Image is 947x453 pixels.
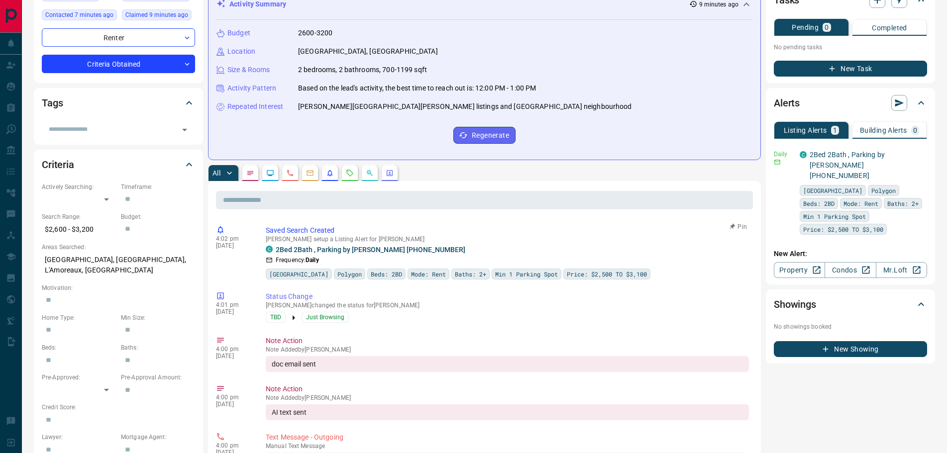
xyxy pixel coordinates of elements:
[774,159,781,166] svg: Email
[774,292,927,316] div: Showings
[803,198,835,208] span: Beds: 2BD
[266,246,273,253] div: condos.ca
[42,28,195,47] div: Renter
[266,302,749,309] p: [PERSON_NAME] changed the status for [PERSON_NAME]
[825,262,876,278] a: Condos
[337,269,362,279] span: Polygon
[800,151,807,158] div: condos.ca
[122,9,195,23] div: Fri Aug 15 2025
[42,313,116,322] p: Home Type:
[298,65,427,75] p: 2 bedrooms, 2 bathrooms, 700-1199 sqft
[774,249,927,259] p: New Alert:
[266,346,749,353] p: Note Added by [PERSON_NAME]
[495,269,558,279] span: Min 1 Parking Spot
[306,257,319,264] strong: Daily
[42,252,195,278] p: [GEOGRAPHIC_DATA], [GEOGRAPHIC_DATA], L'Amoreaux, [GEOGRAPHIC_DATA]
[774,341,927,357] button: New Showing
[125,10,188,20] span: Claimed 9 minutes ago
[216,235,251,242] p: 4:02 pm
[42,157,74,173] h2: Criteria
[567,269,647,279] span: Price: $2,500 TO $3,100
[386,169,394,177] svg: Agent Actions
[269,269,328,279] span: [GEOGRAPHIC_DATA]
[887,198,919,208] span: Baths: 2+
[871,185,896,195] span: Polygon
[121,343,195,352] p: Baths:
[298,28,332,38] p: 2600-3200
[266,404,749,420] div: AI text sent
[306,169,314,177] svg: Emails
[42,182,116,191] p: Actively Searching:
[266,443,749,450] p: Text Message
[212,170,220,177] p: All
[227,101,283,112] p: Repeated Interest
[266,236,749,243] p: [PERSON_NAME] setup a Listing Alert for [PERSON_NAME]
[227,28,250,38] p: Budget
[42,55,195,73] div: Criteria Obtained
[306,312,344,322] span: Just Browsing
[42,283,195,292] p: Motivation:
[42,221,116,238] p: $2,600 - $3,200
[872,24,907,31] p: Completed
[266,384,749,394] p: Note Action
[42,95,63,111] h2: Tags
[784,127,827,134] p: Listing Alerts
[825,24,829,31] p: 0
[774,40,927,55] p: No pending tasks
[42,91,195,115] div: Tags
[42,243,195,252] p: Areas Searched:
[266,336,749,346] p: Note Action
[266,291,749,302] p: Status Change
[876,262,927,278] a: Mr.Loft
[860,127,907,134] p: Building Alerts
[833,127,837,134] p: 1
[326,169,334,177] svg: Listing Alerts
[411,269,446,279] span: Mode: Rent
[774,95,800,111] h2: Alerts
[774,262,825,278] a: Property
[298,46,438,57] p: [GEOGRAPHIC_DATA], [GEOGRAPHIC_DATA]
[366,169,374,177] svg: Opportunities
[774,91,927,115] div: Alerts
[266,394,749,401] p: Note Added by [PERSON_NAME]
[276,246,465,254] a: 2Bed 2Bath , Parking by [PERSON_NAME] [PHONE_NUMBER]
[42,343,116,352] p: Beds:
[792,24,819,31] p: Pending
[216,301,251,308] p: 4:01 pm
[121,433,195,442] p: Mortgage Agent:
[803,185,862,195] span: [GEOGRAPHIC_DATA]
[42,373,116,382] p: Pre-Approved:
[42,433,116,442] p: Lawyer:
[810,151,885,180] a: 2Bed 2Bath , Parking by [PERSON_NAME] [PHONE_NUMBER]
[298,101,632,112] p: [PERSON_NAME][GEOGRAPHIC_DATA][PERSON_NAME] listings and [GEOGRAPHIC_DATA] neighbourhood
[346,169,354,177] svg: Requests
[913,127,917,134] p: 0
[286,169,294,177] svg: Calls
[266,225,749,236] p: Saved Search Created
[774,296,816,312] h2: Showings
[121,212,195,221] p: Budget:
[216,394,251,401] p: 4:00 pm
[266,356,749,372] div: doc email sent
[276,256,319,265] p: Frequency:
[227,65,270,75] p: Size & Rooms
[270,312,281,322] span: TBD
[121,373,195,382] p: Pre-Approval Amount:
[121,182,195,191] p: Timeframe:
[371,269,402,279] span: Beds: 2BD
[803,224,883,234] span: Price: $2,500 TO $3,100
[42,403,195,412] p: Credit Score:
[216,442,251,449] p: 4:00 pm
[227,83,276,93] p: Activity Pattern
[774,150,794,159] p: Daily
[774,322,927,331] p: No showings booked
[216,401,251,408] p: [DATE]
[45,10,113,20] span: Contacted 7 minutes ago
[455,269,486,279] span: Baths: 2+
[216,242,251,249] p: [DATE]
[227,46,255,57] p: Location
[843,198,878,208] span: Mode: Rent
[266,169,274,177] svg: Lead Browsing Activity
[724,222,753,231] button: Pin
[298,83,536,93] p: Based on the lead's activity, the best time to reach out is: 12:00 PM - 1:00 PM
